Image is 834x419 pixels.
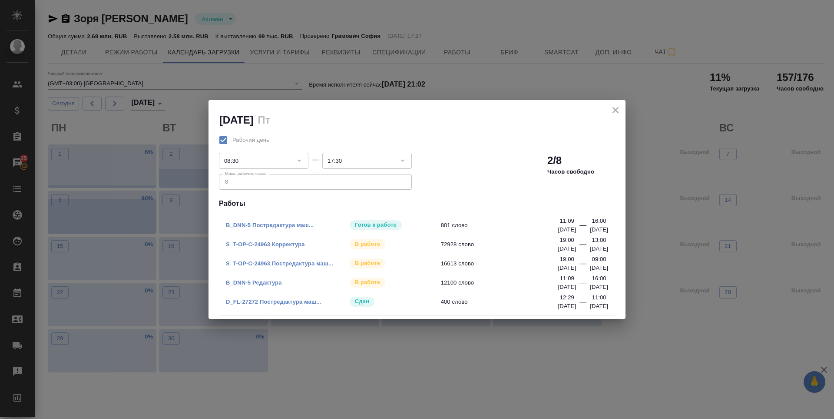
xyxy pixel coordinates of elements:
[558,302,576,311] p: [DATE]
[232,136,269,144] span: Рабочий день
[590,283,608,292] p: [DATE]
[558,283,576,292] p: [DATE]
[590,302,608,311] p: [DATE]
[441,259,564,268] span: 16613 слово
[355,259,380,268] p: В работе
[355,297,369,306] p: Сдан
[226,241,305,248] a: S_T-OP-C-24963 Корректура
[312,154,319,165] div: —
[547,154,562,168] h2: 2/8
[226,222,314,228] a: B_DNN-5 Постредактура маш...
[592,255,606,264] p: 09:00
[560,293,574,302] p: 12:29
[226,279,282,286] a: B_DNN-5 Редактура
[219,198,615,209] h4: Работы
[558,245,576,253] p: [DATE]
[579,220,586,234] div: —
[592,274,606,283] p: 16:00
[355,278,380,287] p: В работе
[560,217,574,225] p: 11:09
[560,274,574,283] p: 11:09
[558,225,576,234] p: [DATE]
[258,114,270,126] h2: Пт
[441,221,564,230] span: 801 слово
[592,293,606,302] p: 11:00
[558,264,576,272] p: [DATE]
[226,298,321,305] a: D_FL-27272 Постредактура маш...
[590,264,608,272] p: [DATE]
[355,221,397,229] p: Готов к работе
[590,245,608,253] p: [DATE]
[441,298,564,306] span: 400 слово
[592,236,606,245] p: 13:00
[441,240,564,249] span: 72928 слово
[579,297,586,311] div: —
[547,168,594,176] p: Часов свободно
[609,104,622,117] button: close
[441,278,564,287] span: 12100 слово
[590,225,608,234] p: [DATE]
[579,239,586,253] div: —
[355,240,380,248] p: В работе
[579,258,586,272] div: —
[226,260,333,267] a: S_T-OP-C-24963 Постредактура маш...
[579,278,586,292] div: —
[592,217,606,225] p: 16:00
[560,255,574,264] p: 19:00
[219,114,253,126] h2: [DATE]
[560,236,574,245] p: 19:00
